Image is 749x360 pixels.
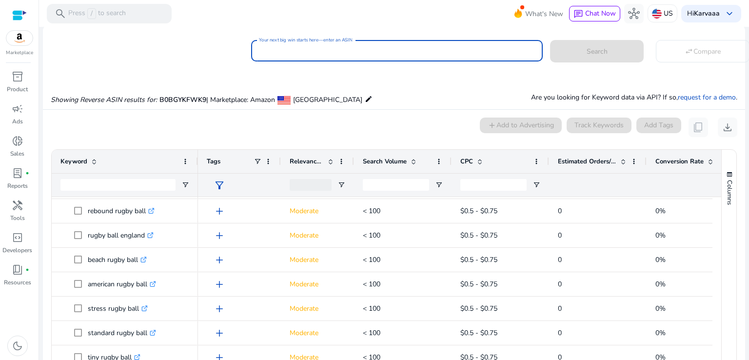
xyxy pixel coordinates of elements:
[655,280,666,289] span: 0%
[12,200,23,211] span: handyman
[214,230,225,241] span: add
[460,206,497,216] span: $0.5 - $0.75
[6,31,33,45] img: amazon.svg
[10,214,25,222] p: Tools
[558,304,562,313] span: 0
[7,85,28,94] p: Product
[12,340,23,352] span: dark_mode
[725,180,734,205] span: Columns
[4,278,31,287] p: Resources
[2,246,32,255] p: Developers
[88,274,156,294] p: american rugby ball
[25,171,29,175] span: fiber_manual_record
[7,181,28,190] p: Reports
[573,9,583,19] span: chat
[585,9,616,18] span: Chat Now
[435,181,443,189] button: Open Filter Menu
[363,231,380,240] span: < 100
[655,255,666,264] span: 0%
[87,8,96,19] span: /
[68,8,126,19] p: Press to search
[88,225,154,245] p: rugby ball england
[55,8,66,20] span: search
[718,118,737,137] button: download
[722,121,733,133] span: download
[678,93,736,102] a: request for a demo
[460,280,497,289] span: $0.5 - $0.75
[60,179,176,191] input: Keyword Filter Input
[363,255,380,264] span: < 100
[460,255,497,264] span: $0.5 - $0.75
[365,93,373,105] mat-icon: edit
[655,231,666,240] span: 0%
[290,274,345,294] p: Moderate
[51,95,157,104] i: Showing Reverse ASIN results for:
[88,323,156,343] p: standard rugby ball
[60,157,87,166] span: Keyword
[290,299,345,319] p: Moderate
[12,117,23,126] p: Ads
[569,6,620,21] button: chatChat Now
[558,231,562,240] span: 0
[290,250,345,270] p: Moderate
[558,157,616,166] span: Estimated Orders/Month
[88,201,155,221] p: rebound rugby ball
[259,37,352,43] mat-label: Your next big win starts here—enter an ASIN
[214,180,225,191] span: filter_alt
[624,4,644,23] button: hub
[337,181,345,189] button: Open Filter Menu
[290,201,345,221] p: Moderate
[214,303,225,315] span: add
[12,264,23,276] span: book_4
[460,328,497,338] span: $0.5 - $0.75
[214,327,225,339] span: add
[655,304,666,313] span: 0%
[558,206,562,216] span: 0
[88,299,148,319] p: stress rugby ball
[12,167,23,179] span: lab_profile
[214,279,225,290] span: add
[214,205,225,217] span: add
[652,9,662,19] img: us.svg
[12,71,23,82] span: inventory_2
[655,157,704,166] span: Conversion Rate
[460,231,497,240] span: $0.5 - $0.75
[290,323,345,343] p: Moderate
[12,103,23,115] span: campaign
[159,95,206,104] span: B0BGYKFWK9
[363,280,380,289] span: < 100
[12,232,23,243] span: code_blocks
[290,225,345,245] p: Moderate
[181,181,189,189] button: Open Filter Menu
[531,92,737,102] p: Are you looking for Keyword data via API? If so, .
[25,268,29,272] span: fiber_manual_record
[655,206,666,216] span: 0%
[460,304,497,313] span: $0.5 - $0.75
[363,179,429,191] input: Search Volume Filter Input
[363,206,380,216] span: < 100
[525,5,563,22] span: What's New
[687,10,720,17] p: Hi
[290,157,324,166] span: Relevance Score
[10,149,24,158] p: Sales
[655,328,666,338] span: 0%
[460,179,527,191] input: CPC Filter Input
[207,157,220,166] span: Tags
[6,49,33,57] p: Marketplace
[558,255,562,264] span: 0
[363,328,380,338] span: < 100
[724,8,735,20] span: keyboard_arrow_down
[664,5,673,22] p: US
[88,250,147,270] p: beach rugby ball
[12,135,23,147] span: donut_small
[558,280,562,289] span: 0
[206,95,275,104] span: | Marketplace: Amazon
[363,304,380,313] span: < 100
[558,328,562,338] span: 0
[628,8,640,20] span: hub
[694,9,720,18] b: Karvaaa
[460,157,473,166] span: CPC
[532,181,540,189] button: Open Filter Menu
[363,157,407,166] span: Search Volume
[293,95,362,104] span: [GEOGRAPHIC_DATA]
